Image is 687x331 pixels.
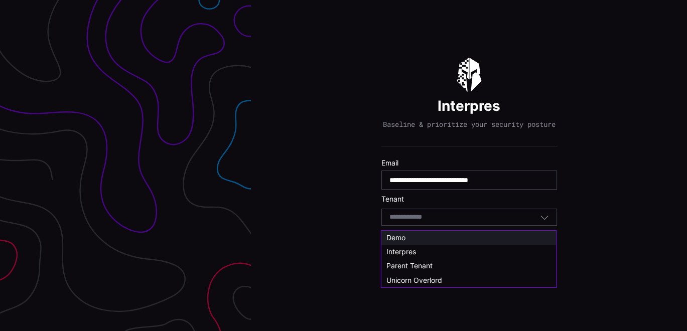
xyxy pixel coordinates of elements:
[381,195,557,204] label: Tenant
[386,261,433,270] span: Parent Tenant
[386,247,416,256] span: Interpres
[383,120,556,129] p: Baseline & prioritize your security posture
[540,213,549,222] button: Toggle options menu
[381,158,557,168] label: Email
[386,233,405,242] span: Demo
[438,97,500,115] h1: Interpres
[386,276,442,284] span: Unicorn Overlord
